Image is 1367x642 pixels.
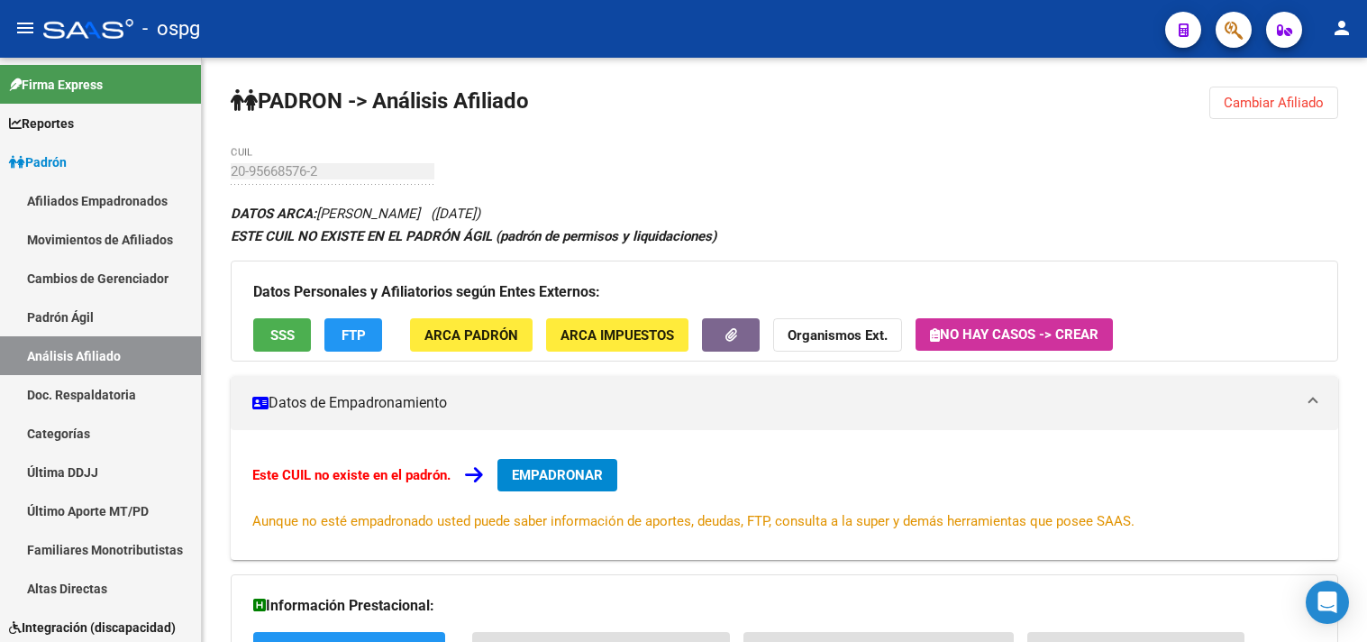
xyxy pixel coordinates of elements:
[342,327,366,344] span: FTP
[424,327,518,344] span: ARCA Padrón
[142,9,200,49] span: - ospg
[252,513,1135,529] span: Aunque no esté empadronado usted puede saber información de aportes, deudas, FTP, consulta a la s...
[231,430,1338,560] div: Datos de Empadronamiento
[512,467,603,483] span: EMPADRONAR
[252,393,1295,413] mat-panel-title: Datos de Empadronamiento
[270,327,295,344] span: SSS
[9,75,103,95] span: Firma Express
[560,327,674,344] span: ARCA Impuestos
[546,318,688,352] button: ARCA Impuestos
[14,17,36,39] mat-icon: menu
[324,318,382,352] button: FTP
[431,206,480,222] span: ([DATE])
[410,318,533,352] button: ARCA Padrón
[1306,581,1349,624] div: Open Intercom Messenger
[773,318,902,352] button: Organismos Ext.
[1209,87,1338,119] button: Cambiar Afiliado
[231,206,420,222] span: [PERSON_NAME]
[252,467,451,483] strong: Este CUIL no existe en el padrón.
[231,88,529,114] strong: PADRON -> Análisis Afiliado
[231,206,316,222] strong: DATOS ARCA:
[253,593,1316,619] h3: Información Prestacional:
[231,376,1338,430] mat-expansion-panel-header: Datos de Empadronamiento
[788,327,888,344] strong: Organismos Ext.
[253,318,311,352] button: SSS
[9,114,74,133] span: Reportes
[1331,17,1353,39] mat-icon: person
[231,228,716,244] strong: ESTE CUIL NO EXISTE EN EL PADRÓN ÁGIL (padrón de permisos y liquidaciones)
[1224,95,1324,111] span: Cambiar Afiliado
[916,318,1113,351] button: No hay casos -> Crear
[9,618,176,637] span: Integración (discapacidad)
[497,459,617,491] button: EMPADRONAR
[9,152,67,172] span: Padrón
[930,326,1098,343] span: No hay casos -> Crear
[253,280,1316,305] h3: Datos Personales y Afiliatorios según Entes Externos:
